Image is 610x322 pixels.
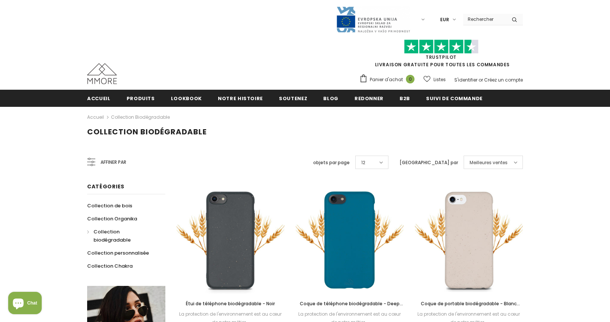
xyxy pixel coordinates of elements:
[93,228,131,243] span: Collection biodégradable
[87,183,124,190] span: Catégories
[484,77,523,83] a: Créez un compte
[279,95,307,102] span: soutenez
[355,95,384,102] span: Redonner
[423,73,446,86] a: Listes
[313,159,350,166] label: objets par page
[111,114,170,120] a: Collection biodégradable
[406,75,414,83] span: 0
[400,95,410,102] span: B2B
[400,90,410,106] a: B2B
[433,76,446,83] span: Listes
[186,300,275,307] span: Étui de téléphone biodégradable - Noir
[463,14,506,25] input: Search Site
[87,90,111,106] a: Accueil
[87,215,137,222] span: Collection Organika
[400,159,458,166] label: [GEOGRAPHIC_DATA] par
[87,113,104,122] a: Accueil
[87,259,133,272] a: Collection Chakra
[361,159,365,166] span: 12
[336,6,410,33] img: Javni Razpis
[336,16,410,22] a: Javni Razpis
[426,95,483,102] span: Suivi de commande
[101,158,126,166] span: Affiner par
[87,95,111,102] span: Accueil
[479,77,483,83] span: or
[171,95,202,102] span: Lookbook
[300,300,403,315] span: Coque de téléphone biodégradable - Deep Sea Blue
[87,249,149,256] span: Collection personnalisée
[421,300,520,315] span: Coque de portable biodégradable - Blanc naturel
[470,159,508,166] span: Meilleures ventes
[87,63,117,84] img: Cas MMORE
[355,90,384,106] a: Redonner
[218,95,263,102] span: Notre histoire
[171,90,202,106] a: Lookbook
[87,212,137,225] a: Collection Organika
[6,292,44,316] inbox-online-store-chat: Shopify online store chat
[454,77,477,83] a: S'identifier
[426,90,483,106] a: Suivi de commande
[359,74,418,85] a: Panier d'achat 0
[370,76,403,83] span: Panier d'achat
[87,127,207,137] span: Collection biodégradable
[359,43,523,68] span: LIVRAISON GRATUITE POUR TOUTES LES COMMANDES
[87,202,132,209] span: Collection de bois
[87,246,149,259] a: Collection personnalisée
[87,199,132,212] a: Collection de bois
[404,39,479,54] img: Faites confiance aux étoiles pilotes
[426,54,457,60] a: TrustPilot
[127,95,155,102] span: Produits
[323,90,339,106] a: Blog
[127,90,155,106] a: Produits
[279,90,307,106] a: soutenez
[440,16,449,23] span: EUR
[87,225,157,246] a: Collection biodégradable
[87,262,133,270] span: Collection Chakra
[323,95,339,102] span: Blog
[415,300,523,308] a: Coque de portable biodégradable - Blanc naturel
[218,90,263,106] a: Notre histoire
[177,300,285,308] a: Étui de téléphone biodégradable - Noir
[296,300,404,308] a: Coque de téléphone biodégradable - Deep Sea Blue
